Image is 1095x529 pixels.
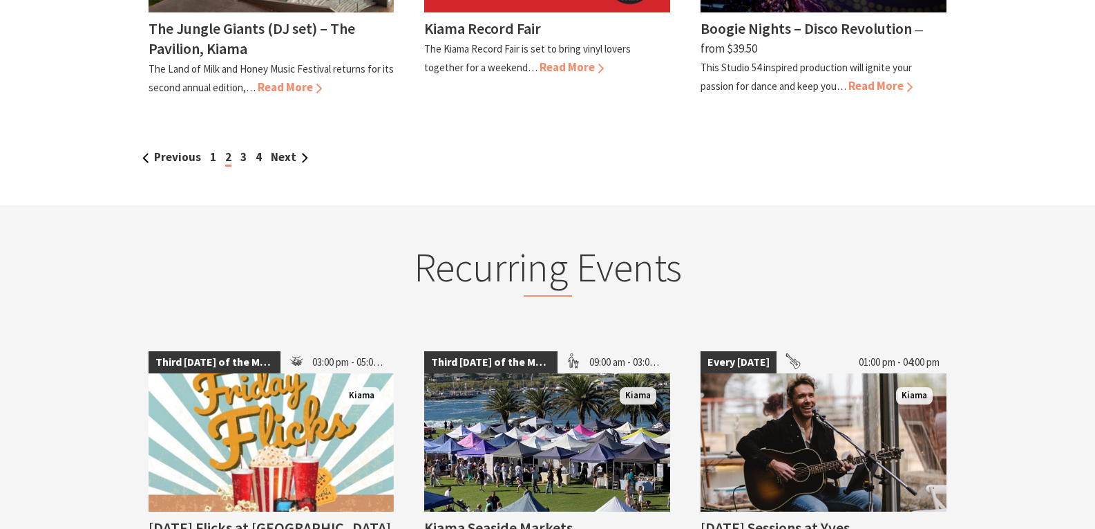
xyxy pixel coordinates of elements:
[701,373,946,512] img: James Burton
[305,351,394,373] span: 03:00 pm - 05:00 pm
[701,61,912,93] p: This Studio 54 inspired production will ignite your passion for dance and keep you…
[343,387,380,405] span: Kiama
[149,351,281,373] span: Third [DATE] of the Month
[149,62,394,94] p: The Land of Milk and Honey Music Festival returns for its second annual edition,…
[424,373,670,512] img: Kiama Seaside Market
[225,149,231,167] span: 2
[424,42,631,74] p: The Kiama Record Fair is set to bring vinyl lovers together for a weekend…
[896,387,933,405] span: Kiama
[271,149,308,165] a: Next
[582,351,671,373] span: 09:00 am - 03:00 pm
[258,80,322,95] span: Read More
[848,78,913,93] span: Read More
[210,149,216,165] a: 1
[149,19,355,58] h4: The Jungle Giants (DJ set) – The Pavilion, Kiama
[701,351,777,373] span: Every [DATE]
[701,22,924,56] span: ⁠— from $39.50
[701,19,912,38] h4: Boogie Nights – Disco Revolution
[424,19,541,38] h4: Kiama Record Fair
[424,351,557,373] span: Third [DATE] of the Month
[852,351,946,373] span: 01:00 pm - 04:00 pm
[256,149,262,165] a: 4
[540,59,604,75] span: Read More
[142,149,201,165] a: Previous
[240,149,247,165] a: 3
[277,243,819,297] h2: Recurring Events
[620,387,656,405] span: Kiama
